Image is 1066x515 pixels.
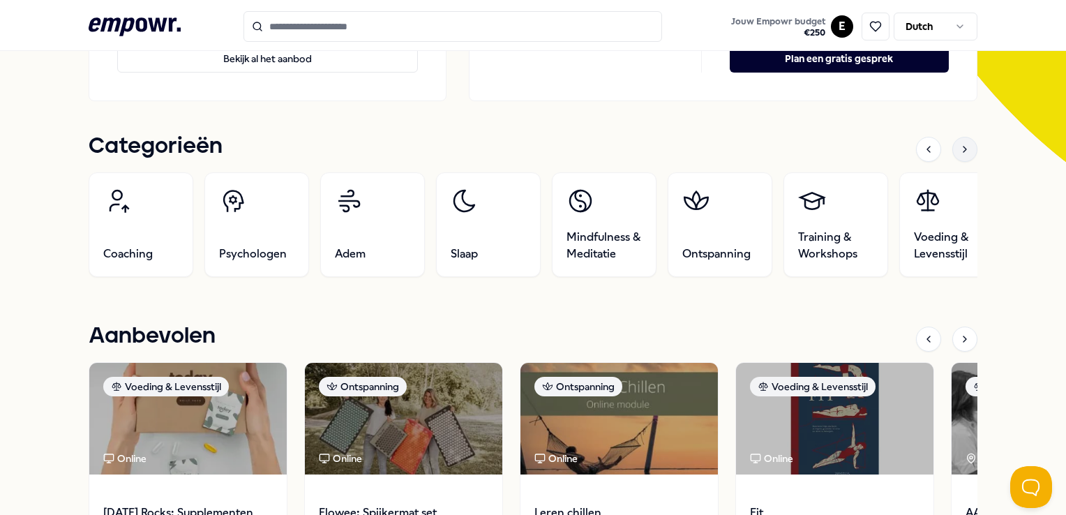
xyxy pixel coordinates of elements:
button: Bekijk al het aanbod [117,45,418,73]
div: Voeding & Levensstijl [103,377,229,396]
div: Online [750,451,793,466]
span: € 250 [731,27,825,38]
a: Slaap [436,172,541,277]
img: package image [89,363,287,475]
img: package image [305,363,502,475]
a: Ontspanning [668,172,772,277]
a: Mindfulness & Meditatie [552,172,656,277]
div: Voeding & Levensstijl [750,377,876,396]
div: Ontspanning [534,377,622,396]
div: Online [534,451,578,466]
a: Psychologen [204,172,309,277]
h1: Categorieën [89,129,223,164]
span: Adem [335,246,366,262]
div: Ontspanning [319,377,407,396]
iframe: Help Scout Beacon - Open [1010,466,1052,508]
a: Jouw Empowr budget€250 [726,12,831,41]
span: Training & Workshops [798,229,873,262]
img: package image [736,363,933,475]
span: Coaching [103,246,153,262]
a: Adem [320,172,425,277]
img: package image [520,363,718,475]
div: Online [103,451,147,466]
span: Mindfulness & Meditatie [566,229,642,262]
div: Online + 4 [966,451,1024,466]
button: E [831,15,853,38]
button: Jouw Empowr budget€250 [728,13,828,41]
button: Plan een gratis gesprek [730,45,949,73]
a: Training & Workshops [783,172,888,277]
input: Search for products, categories or subcategories [243,11,662,42]
h1: Aanbevolen [89,319,216,354]
a: Coaching [89,172,193,277]
span: Ontspanning [682,246,751,262]
span: Slaap [451,246,478,262]
span: Voeding & Levensstijl [914,229,989,262]
span: Psychologen [219,246,287,262]
a: Voeding & Levensstijl [899,172,1004,277]
div: Online [319,451,362,466]
span: Jouw Empowr budget [731,16,825,27]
